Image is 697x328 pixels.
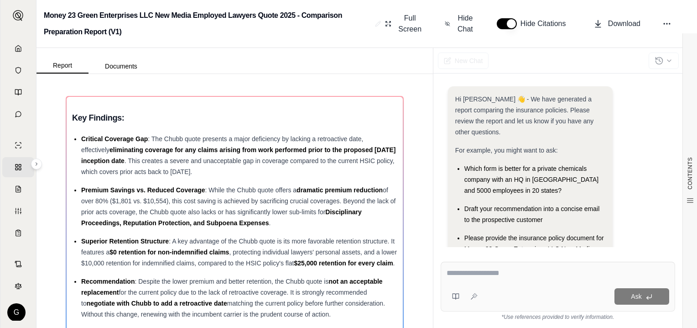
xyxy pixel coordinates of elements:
button: Hide Chat [441,9,479,38]
span: negotiate with Chubb to add a retroactive date [87,300,227,307]
a: Contract Analysis [2,254,34,274]
span: . [393,259,395,267]
a: Coverage Table [2,223,34,243]
span: . This creates a severe and unacceptable gap in coverage compared to the current HSIC policy, whi... [81,157,395,175]
a: Legal Search Engine [2,276,34,296]
a: Single Policy [2,135,34,155]
span: Download [608,18,640,29]
button: Expand sidebar [31,159,42,169]
span: Recommendation [81,278,135,285]
span: Full Screen [397,13,423,35]
span: Superior Retention Structure [81,238,169,245]
span: Ask [631,293,641,300]
span: : A key advantage of the Chubb quote is its more favorable retention structure. It features a [81,238,395,256]
span: : The Chubb quote presents a major deficiency by lacking a retroactive date, effectively [81,135,363,153]
a: Chat [2,104,34,124]
span: $25,000 retention for every claim [294,259,393,267]
span: eliminating coverage for any claims arising from work performed prior to the proposed [DATE] ince... [81,146,396,164]
span: : Despite the lower premium and better retention, the Chubb quote is [135,278,328,285]
span: for the current policy due to the lack of retroactive coverage. It is strongly recommended to [81,289,367,307]
span: matching the current policy before further consideration. Without this change, renewing with the ... [81,300,385,318]
span: Critical Coverage Gap [81,135,148,143]
a: Claim Coverage [2,179,34,199]
img: Expand sidebar [13,10,24,21]
span: Premium Savings vs. Reduced Coverage [81,186,205,194]
span: not an acceptable replacement [81,278,383,296]
span: : While the Chubb quote offers a [205,186,297,194]
span: of over 80% ($1,801 vs. $10,554), this cost saving is achieved by sacrificing crucial coverages. ... [81,186,395,216]
a: Documents Vault [2,60,34,80]
span: dramatic premium reduction [296,186,383,194]
button: Ask [614,288,669,305]
a: Home [2,38,34,58]
button: Report [36,58,88,74]
span: Hide Chat [456,13,475,35]
div: *Use references provided to verify information. [441,312,675,321]
span: Hide Citations [520,18,572,29]
h3: Key Findings: [72,110,397,126]
span: $0 retention for non-indemnified claims [109,249,229,256]
button: Expand sidebar [9,6,27,25]
span: CONTENTS [687,157,694,190]
h2: Money 23 Green Enterprises LLC New Media Employed Lawyers Quote 2025 - Comparison Preparation Rep... [44,7,371,40]
span: For example, you might want to ask: [455,147,558,154]
div: G [7,303,26,322]
span: , protecting individual lawyers' personal assets, and a lower $10,000 retention for indemnified c... [81,249,397,267]
a: Custom Report [2,201,34,221]
button: Download [590,15,644,33]
a: Prompt Library [2,82,34,102]
a: Policy Comparisons [2,157,34,177]
button: Full Screen [381,9,427,38]
span: Draft your recommendation into a concise email to the prospective customer [464,205,599,223]
span: . [269,219,271,227]
button: Documents [88,59,154,74]
span: Hi [PERSON_NAME] 👋 - We have generated a report comparing the insurance policies. Please review t... [455,95,594,136]
span: Please provide the insurance policy document for Money 23 Green Enterprises LLC New Media Employe... [464,234,604,275]
span: Which form is better for a private chemicals company with an HQ in [GEOGRAPHIC_DATA] and 5000 emp... [464,165,598,194]
span: Disciplinary Proceedings, Reputation Protection, and Subpoena Expenses [81,208,362,227]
